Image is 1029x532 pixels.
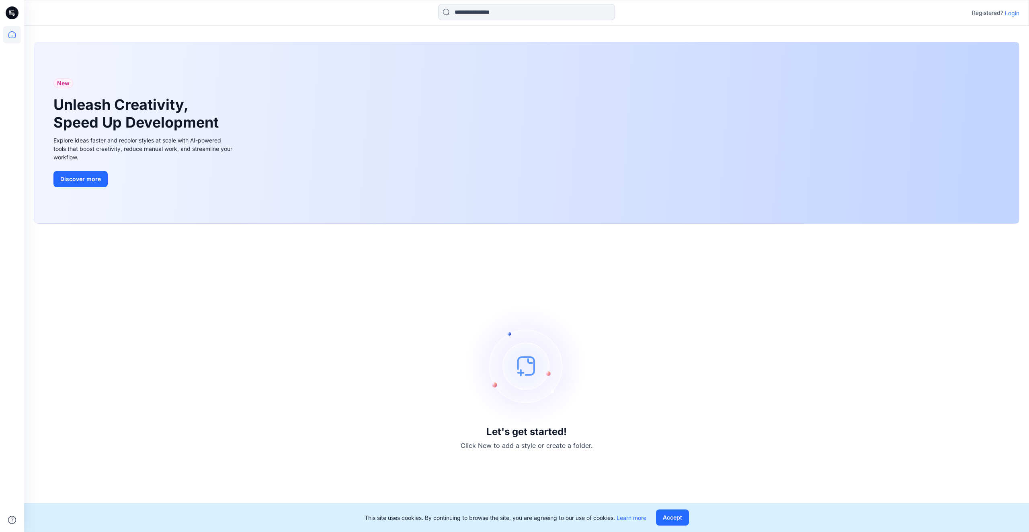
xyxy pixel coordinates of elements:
[365,513,646,522] p: This site uses cookies. By continuing to browse the site, you are agreeing to our use of cookies.
[57,78,70,88] span: New
[53,171,108,187] button: Discover more
[466,305,587,426] img: empty-state-image.svg
[486,426,567,437] h3: Let's get started!
[53,171,234,187] a: Discover more
[972,8,1003,18] p: Registered?
[461,441,592,450] p: Click New to add a style or create a folder.
[1005,9,1019,17] p: Login
[617,514,646,521] a: Learn more
[656,509,689,526] button: Accept
[53,96,222,131] h1: Unleash Creativity, Speed Up Development
[53,136,234,161] div: Explore ideas faster and recolor styles at scale with AI-powered tools that boost creativity, red...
